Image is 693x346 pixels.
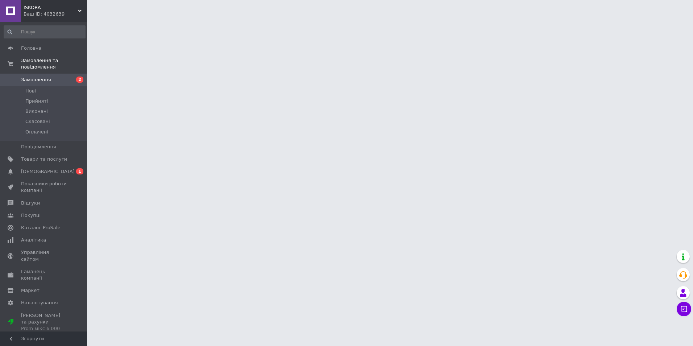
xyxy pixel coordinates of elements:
span: Прийняті [25,98,48,104]
button: Чат з покупцем [677,302,691,316]
span: 1 [76,168,83,174]
span: Покупці [21,212,41,219]
span: Головна [21,45,41,52]
div: Prom мікс 6 000 [21,325,67,332]
span: ISKORA [24,4,78,11]
span: Відгуки [21,200,40,206]
span: Каталог ProSale [21,225,60,231]
span: Гаманець компанії [21,268,67,281]
span: Замовлення та повідомлення [21,57,87,70]
span: Управління сайтом [21,249,67,262]
span: Налаштування [21,300,58,306]
span: Нові [25,88,36,94]
span: Скасовані [25,118,50,125]
div: Ваш ID: 4032639 [24,11,87,17]
span: Повідомлення [21,144,56,150]
span: Замовлення [21,77,51,83]
span: Показники роботи компанії [21,181,67,194]
span: Товари та послуги [21,156,67,162]
span: Виконані [25,108,48,115]
span: 2 [76,77,83,83]
span: Маркет [21,287,40,294]
span: Оплачені [25,129,48,135]
input: Пошук [4,25,86,38]
span: Аналітика [21,237,46,243]
span: [PERSON_NAME] та рахунки [21,312,67,332]
span: [DEMOGRAPHIC_DATA] [21,168,75,175]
